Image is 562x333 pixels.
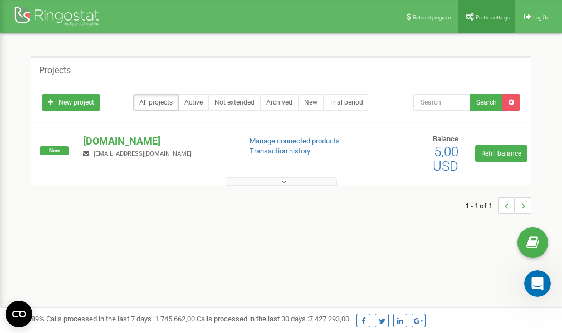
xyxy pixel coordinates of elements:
u: 1 745 662,00 [155,315,195,323]
u: 7 427 293,00 [309,315,349,323]
iframe: Intercom live chat [524,270,551,297]
p: [DOMAIN_NAME] [83,134,231,148]
a: Active [178,94,209,111]
span: 5,00 USD [433,144,458,174]
span: Balance [433,135,458,143]
span: Referral program [413,14,451,21]
span: [EMAIL_ADDRESS][DOMAIN_NAME] [94,150,192,157]
a: Archived [260,94,299,111]
a: Not extended [208,94,261,111]
a: Trial period [323,94,369,111]
span: New [40,146,69,155]
a: Manage connected products [250,137,340,145]
input: Search [413,94,471,111]
a: New project [42,94,100,111]
button: Open CMP widget [6,301,32,327]
nav: ... [465,186,531,225]
button: Search [470,94,503,111]
a: All projects [133,94,179,111]
span: Calls processed in the last 30 days : [197,315,349,323]
a: Refill balance [475,145,527,162]
span: Profile settings [476,14,510,21]
a: New [298,94,324,111]
span: Calls processed in the last 7 days : [46,315,195,323]
span: Log Out [533,14,551,21]
span: 1 - 1 of 1 [465,197,498,214]
h5: Projects [39,66,71,76]
a: Transaction history [250,147,310,155]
